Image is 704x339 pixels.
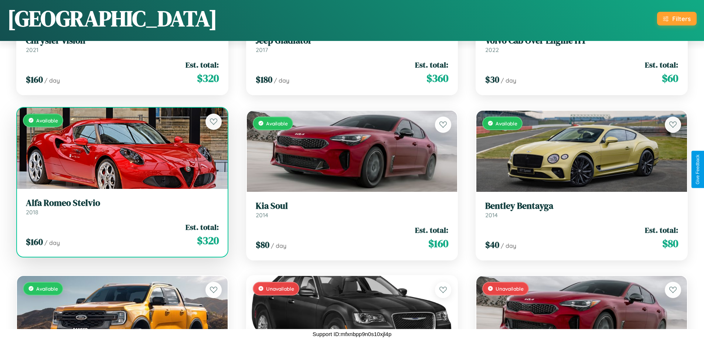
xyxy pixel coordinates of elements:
[26,208,38,216] span: 2018
[672,15,691,23] div: Filters
[496,286,524,292] span: Unavailable
[26,73,43,86] span: $ 160
[36,286,58,292] span: Available
[485,211,498,219] span: 2014
[313,329,391,339] p: Support ID: mfxnbpp9n0s10xjl4p
[197,233,219,248] span: $ 320
[485,201,678,211] h3: Bentley Bentayga
[44,239,60,246] span: / day
[695,155,700,184] div: Give Feedback
[485,73,499,86] span: $ 30
[26,236,43,248] span: $ 160
[256,201,449,211] h3: Kia Soul
[7,3,217,34] h1: [GEOGRAPHIC_DATA]
[256,201,449,219] a: Kia Soul2014
[271,242,286,249] span: / day
[501,242,516,249] span: / day
[26,35,219,53] a: Chrysler Vision2021
[256,46,268,53] span: 2017
[485,201,678,219] a: Bentley Bentayga2014
[645,225,678,235] span: Est. total:
[501,77,516,84] span: / day
[274,77,289,84] span: / day
[266,286,294,292] span: Unavailable
[197,71,219,86] span: $ 320
[496,120,517,127] span: Available
[256,35,449,53] a: Jeep Gladiator2017
[186,59,219,70] span: Est. total:
[485,46,499,53] span: 2022
[26,46,38,53] span: 2021
[645,59,678,70] span: Est. total:
[662,236,678,251] span: $ 80
[657,12,697,25] button: Filters
[256,35,449,46] h3: Jeep Gladiator
[415,225,448,235] span: Est. total:
[256,73,272,86] span: $ 180
[26,198,219,208] h3: Alfa Romeo Stelvio
[26,198,219,216] a: Alfa Romeo Stelvio2018
[415,59,448,70] span: Est. total:
[266,120,288,127] span: Available
[186,222,219,232] span: Est. total:
[426,71,448,86] span: $ 360
[36,117,58,124] span: Available
[256,239,269,251] span: $ 80
[26,35,219,46] h3: Chrysler Vision
[662,71,678,86] span: $ 60
[256,211,268,219] span: 2014
[485,35,678,53] a: Volvo Cab Over Engine HT2022
[44,77,60,84] span: / day
[428,236,448,251] span: $ 160
[485,239,499,251] span: $ 40
[485,35,678,46] h3: Volvo Cab Over Engine HT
